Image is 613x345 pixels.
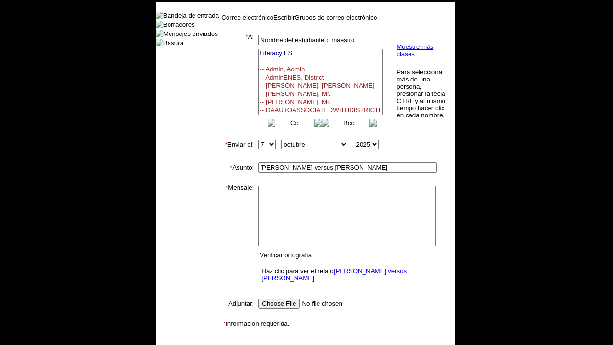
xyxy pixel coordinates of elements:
td: Haz clic para ver el relato [259,265,435,284]
a: Basura [163,39,183,46]
a: Cc: [290,119,300,126]
img: folder_icon.gif [156,39,163,46]
a: Mensajes enviados [163,30,218,37]
img: spacer.gif [221,151,231,161]
a: Bcc: [343,119,356,126]
td: Enviar el: [221,138,254,151]
td: A: [221,33,254,128]
td: Para seleccionar más de una persona, presionar la tecla CTRL y al mismo tiempo hacer clic en cada... [396,68,447,119]
img: spacer.gif [254,79,256,83]
td: Adjuntar: [221,297,254,310]
img: folder_icon.gif [156,11,163,19]
img: spacer.gif [221,337,228,345]
img: button_right.png [314,119,322,126]
img: button_left.png [268,119,275,126]
option: -- [PERSON_NAME], Mr. [259,90,382,98]
option: -- AdminENES, District [259,74,382,82]
img: button_left.png [322,119,329,126]
a: Borradores [163,21,195,28]
img: spacer.gif [221,287,231,297]
td: Mensaje: [221,184,254,287]
img: spacer.gif [221,128,231,138]
td: Información requerida. [221,320,455,327]
a: Grupos de correo electrónico [295,14,377,21]
option: -- [PERSON_NAME], Mr. [259,98,382,106]
img: spacer.gif [221,310,231,320]
a: [PERSON_NAME] versus [PERSON_NAME] [261,267,407,282]
option: -- [PERSON_NAME], [PERSON_NAME] [259,82,382,90]
option: Literacy ES [259,49,382,57]
a: Correo electrónico [221,14,273,21]
a: Escribir [273,14,295,21]
a: Muestre más clases [397,43,433,57]
a: Bandeja de entrada [163,12,219,19]
td: Asunto: [221,161,254,174]
option: -- DAAUTOASSOCIATEDWITHDISTRICTEN, DAAUTOASSOCIATEDWITHDISTRICTEN [259,106,382,115]
a: Verificar ortografía [260,252,312,259]
option: -- Admin, Admin [259,66,382,74]
img: folder_icon.gif [156,21,163,28]
img: spacer.gif [221,174,231,184]
img: spacer.gif [221,327,231,337]
img: button_right.png [369,119,377,126]
img: folder_icon.gif [156,30,163,37]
